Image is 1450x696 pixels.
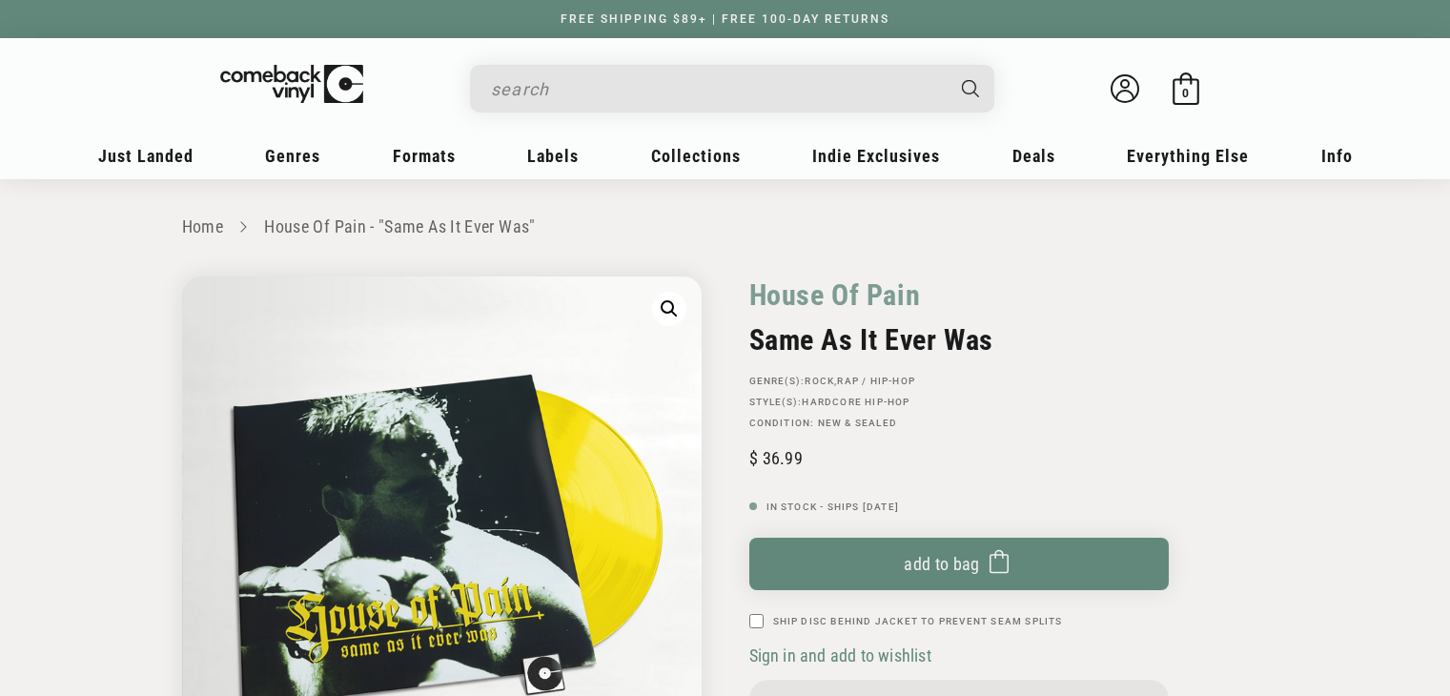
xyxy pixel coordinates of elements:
[541,12,909,26] a: FREE SHIPPING $89+ | FREE 100-DAY RETURNS
[805,376,834,386] a: Rock
[98,146,194,166] span: Just Landed
[749,418,1169,429] p: Condition: New & Sealed
[945,65,996,113] button: Search
[491,70,943,109] input: search
[527,146,579,166] span: Labels
[773,614,1063,628] label: Ship Disc Behind Jacket To Prevent Seam Splits
[182,216,223,236] a: Home
[749,448,803,468] span: 36.99
[802,397,909,407] a: Hardcore Hip-Hop
[749,323,1169,357] h2: Same As It Ever Was
[265,146,320,166] span: Genres
[904,554,980,574] span: Add to bag
[749,645,937,666] button: Sign in and add to wishlist
[470,65,994,113] div: Search
[1012,146,1055,166] span: Deals
[264,216,535,236] a: House Of Pain - "Same As It Ever Was"
[749,276,921,314] a: House Of Pain
[812,146,940,166] span: Indie Exclusives
[837,376,915,386] a: Rap / Hip-Hop
[1127,146,1249,166] span: Everything Else
[749,502,1169,513] p: In Stock - Ships [DATE]
[749,397,1169,408] p: STYLE(S):
[749,645,931,665] span: Sign in and add to wishlist
[1182,86,1189,100] span: 0
[749,376,1169,387] p: GENRE(S): ,
[182,214,1269,241] nav: breadcrumbs
[1321,146,1353,166] span: Info
[651,146,741,166] span: Collections
[749,448,758,468] span: $
[749,538,1169,590] button: Add to bag
[393,146,456,166] span: Formats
